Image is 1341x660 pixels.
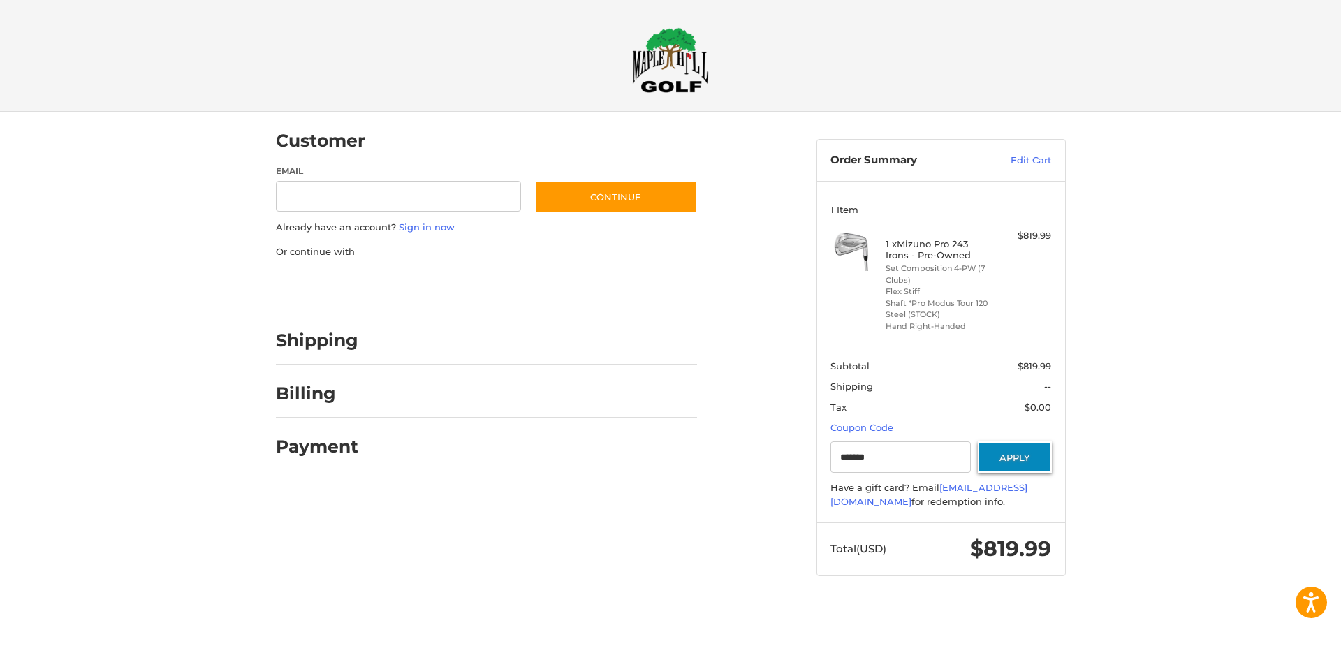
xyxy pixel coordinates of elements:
div: $819.99 [996,229,1051,243]
span: Total (USD) [830,542,886,555]
h3: Order Summary [830,154,981,168]
h2: Shipping [276,330,358,351]
input: Gift Certificate or Coupon Code [830,441,971,473]
iframe: PayPal-venmo [508,272,613,298]
button: Apply [978,441,1052,473]
h2: Customer [276,130,365,152]
span: Subtotal [830,360,870,372]
li: Hand Right-Handed [886,321,992,332]
span: Shipping [830,381,873,392]
a: Edit Cart [981,154,1051,168]
p: Or continue with [276,245,697,259]
img: Maple Hill Golf [632,27,709,93]
div: Have a gift card? Email for redemption info. [830,481,1051,508]
span: $819.99 [1018,360,1051,372]
a: [EMAIL_ADDRESS][DOMAIN_NAME] [830,482,1027,507]
span: Tax [830,402,847,413]
h2: Payment [276,436,358,457]
a: Coupon Code [830,422,893,433]
li: Flex Stiff [886,286,992,298]
span: $0.00 [1025,402,1051,413]
iframe: PayPal-paypal [271,272,376,298]
li: Set Composition 4-PW (7 Clubs) [886,263,992,286]
span: -- [1044,381,1051,392]
iframe: PayPal-paylater [390,272,494,298]
p: Already have an account? [276,221,697,235]
li: Shaft *Pro Modus Tour 120 Steel (STOCK) [886,298,992,321]
h2: Billing [276,383,358,404]
label: Email [276,165,522,177]
a: Sign in now [399,221,455,233]
h3: 1 Item [830,204,1051,215]
span: $819.99 [970,536,1051,562]
button: Continue [535,181,697,213]
h4: 1 x Mizuno Pro 243 Irons - Pre-Owned [886,238,992,261]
